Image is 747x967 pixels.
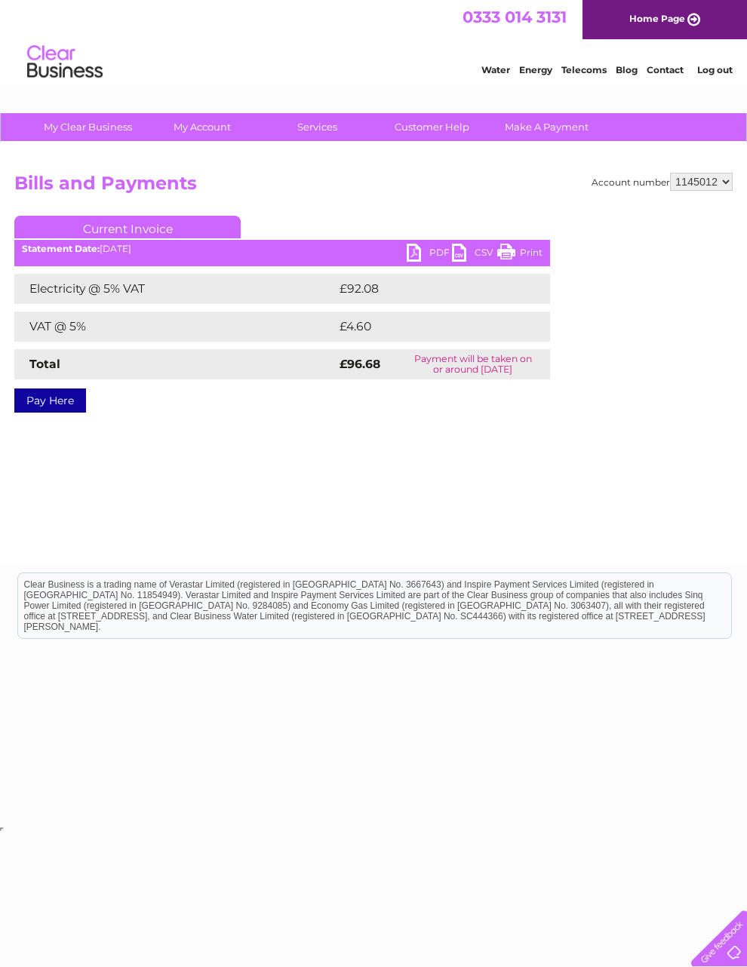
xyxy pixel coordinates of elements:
[14,388,86,413] a: Pay Here
[336,274,521,304] td: £92.08
[519,64,552,75] a: Energy
[14,274,336,304] td: Electricity @ 5% VAT
[22,243,100,254] b: Statement Date:
[18,8,731,73] div: Clear Business is a trading name of Verastar Limited (registered in [GEOGRAPHIC_DATA] No. 3667643...
[592,173,733,191] div: Account number
[14,173,733,201] h2: Bills and Payments
[497,244,543,266] a: Print
[647,64,684,75] a: Contact
[140,113,265,141] a: My Account
[29,357,60,371] strong: Total
[561,64,607,75] a: Telecoms
[484,113,609,141] a: Make A Payment
[697,64,733,75] a: Log out
[340,357,380,371] strong: £96.68
[255,113,380,141] a: Services
[14,216,241,238] a: Current Invoice
[616,64,638,75] a: Blog
[370,113,494,141] a: Customer Help
[407,244,452,266] a: PDF
[26,113,150,141] a: My Clear Business
[395,349,550,379] td: Payment will be taken on or around [DATE]
[452,244,497,266] a: CSV
[336,312,515,342] td: £4.60
[463,8,567,26] a: 0333 014 3131
[26,39,103,85] img: logo.png
[481,64,510,75] a: Water
[14,244,550,254] div: [DATE]
[14,312,336,342] td: VAT @ 5%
